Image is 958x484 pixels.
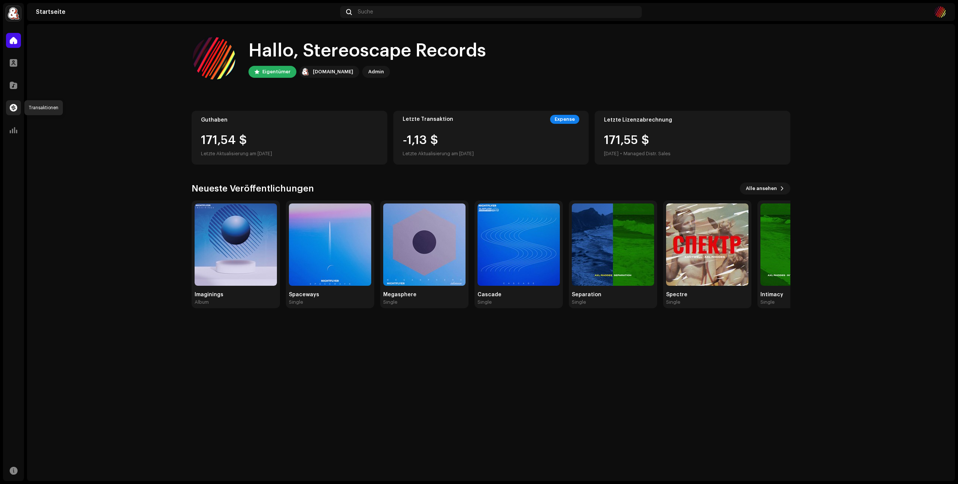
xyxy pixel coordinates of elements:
[192,36,237,81] img: 59770cc5-d33f-4cd8-a064-4953cfbe4230
[195,299,209,305] div: Album
[572,203,654,286] img: 924a4cf7-3cc5-41c4-b018-92bd14c0aab4
[289,292,371,298] div: Spaceways
[478,292,560,298] div: Cascade
[403,149,474,158] div: Letzte Aktualisierung am [DATE]
[195,292,277,298] div: Imaginings
[604,149,619,158] div: [DATE]
[368,67,384,76] div: Admin
[301,67,310,76] img: bc4d02bd-33f4-494f-8505-0debbfec80c5
[740,183,790,194] button: Alle ansehen
[478,299,492,305] div: Single
[666,203,748,286] img: 82edba43-e27b-4b8c-93ef-7d9067cf6207
[383,203,466,286] img: 9653f59b-bbdf-4b6a-892e-282c2bce92db
[604,117,781,123] div: Letzte Lizenzabrechnung
[262,67,290,76] div: Eigentümer
[666,299,680,305] div: Single
[620,149,622,158] div: •
[192,111,387,165] re-o-card-value: Guthaben
[746,181,777,196] span: Alle ansehen
[760,299,775,305] div: Single
[595,111,790,165] re-o-card-value: Letzte Lizenzabrechnung
[403,116,453,122] div: Letzte Transaktion
[248,39,486,63] div: Hallo, Stereoscape Records
[572,299,586,305] div: Single
[201,149,378,158] div: Letzte Aktualisierung am [DATE]
[934,6,946,18] img: 59770cc5-d33f-4cd8-a064-4953cfbe4230
[623,149,671,158] div: Managed Distr. Sales
[358,9,373,15] span: Suche
[760,292,843,298] div: Intimacy
[478,203,560,286] img: 6a292ac4-5554-41c2-906e-41462565e448
[289,299,303,305] div: Single
[36,9,337,15] div: Startseite
[666,292,748,298] div: Spectre
[760,203,843,286] img: cc227aca-6646-48cb-8a83-e4d8643b0d54
[289,203,371,286] img: 49135cb2-4c97-450b-b78d-7395377c3f8a
[550,115,579,124] div: Expense
[383,299,397,305] div: Single
[313,67,353,76] div: [DOMAIN_NAME]
[572,292,654,298] div: Separation
[383,292,466,298] div: Megasphere
[192,183,314,194] h3: Neueste Veröffentlichungen
[195,203,277,286] img: 7e3bd860-d810-479a-99f6-17e43ca904f5
[201,117,378,123] div: Guthaben
[6,6,21,21] img: bc4d02bd-33f4-494f-8505-0debbfec80c5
